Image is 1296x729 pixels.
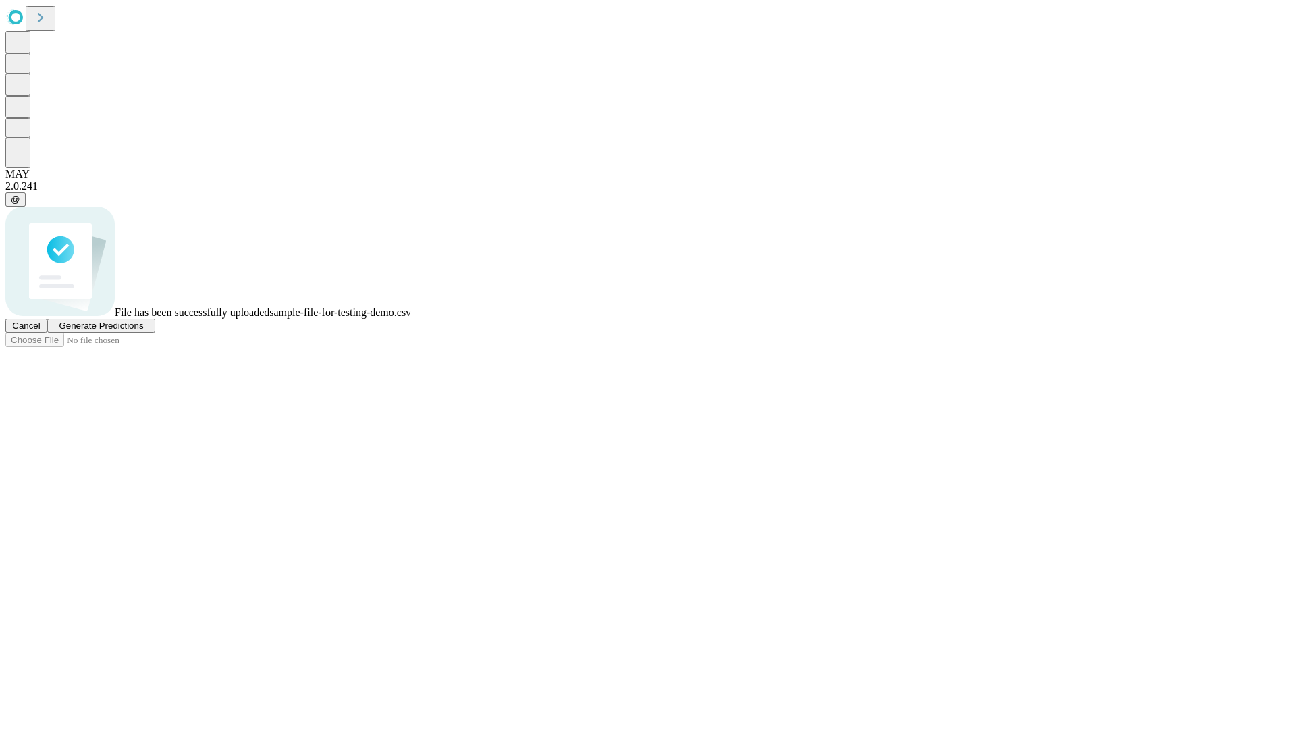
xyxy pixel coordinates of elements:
span: Generate Predictions [59,321,143,331]
button: Generate Predictions [47,319,155,333]
button: @ [5,192,26,207]
button: Cancel [5,319,47,333]
span: @ [11,194,20,205]
div: 2.0.241 [5,180,1291,192]
div: MAY [5,168,1291,180]
span: Cancel [12,321,40,331]
span: sample-file-for-testing-demo.csv [269,306,411,318]
span: File has been successfully uploaded [115,306,269,318]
